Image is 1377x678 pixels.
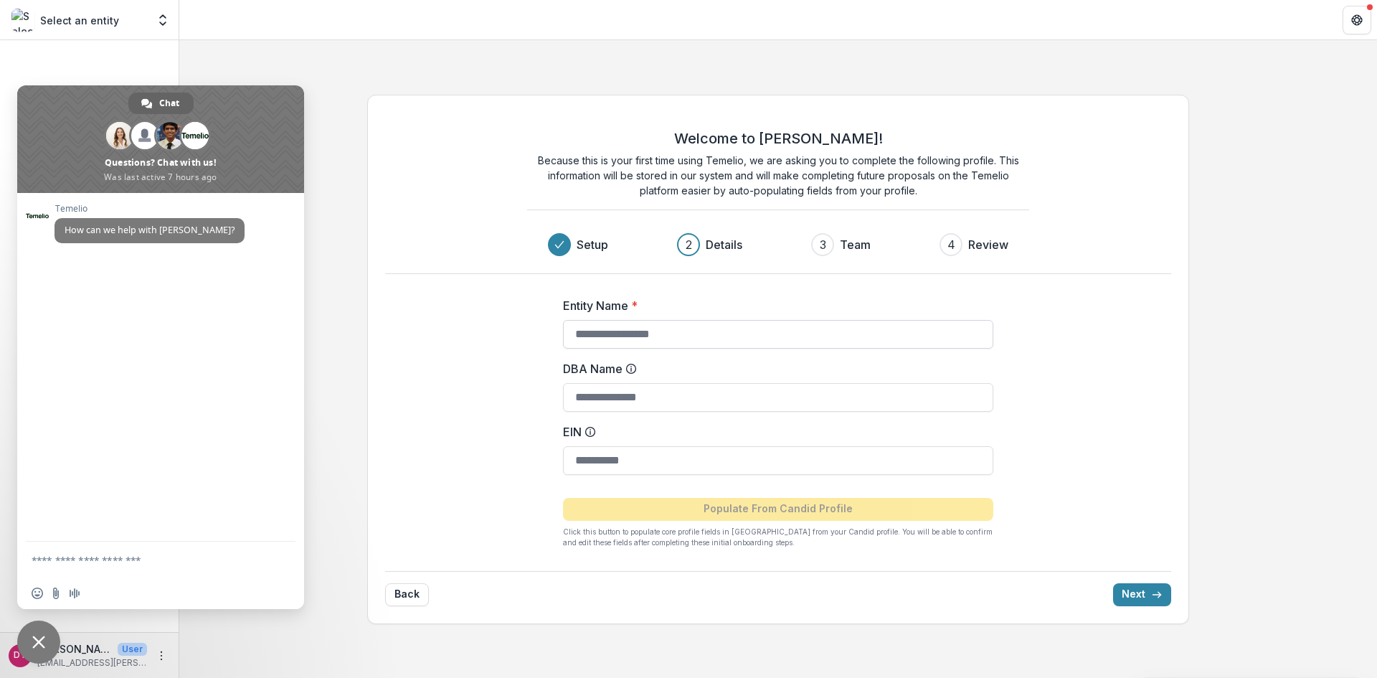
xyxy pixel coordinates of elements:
label: DBA Name [563,360,985,377]
button: Get Help [1343,6,1371,34]
span: Send a file [50,588,62,599]
p: [EMAIL_ADDRESS][PERSON_NAME][DOMAIN_NAME] [37,656,147,669]
span: Audio message [69,588,80,599]
p: Select an entity [40,13,119,28]
div: 3 [820,236,826,253]
div: 2 [686,236,692,253]
p: [PERSON_NAME] [37,641,112,656]
button: Populate From Candid Profile [563,498,993,521]
span: How can we help with [PERSON_NAME]? [65,224,235,236]
div: Danielle Thomas [14,651,27,660]
span: Insert an emoji [32,588,43,599]
button: Next [1113,583,1171,606]
div: Close chat [17,621,60,664]
h3: Team [840,236,871,253]
button: More [153,647,170,664]
textarea: Compose your message... [32,554,258,567]
div: Progress [548,233,1008,256]
label: EIN [563,423,985,441]
span: Temelio [55,204,245,214]
p: Because this is your first time using Temelio, we are asking you to complete the following profil... [527,153,1029,198]
h2: Welcome to [PERSON_NAME]! [674,130,883,147]
h3: Setup [577,236,608,253]
p: Click this button to populate core profile fields in [GEOGRAPHIC_DATA] from your Candid profile. ... [563,527,993,548]
h3: Review [968,236,1008,253]
button: Back [385,583,429,606]
div: 4 [947,236,955,253]
h3: Details [706,236,742,253]
label: Entity Name [563,297,985,314]
p: User [118,643,147,656]
span: Chat [159,93,179,114]
img: Select an entity [11,9,34,32]
button: Open entity switcher [153,6,173,34]
div: Chat [128,93,194,114]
